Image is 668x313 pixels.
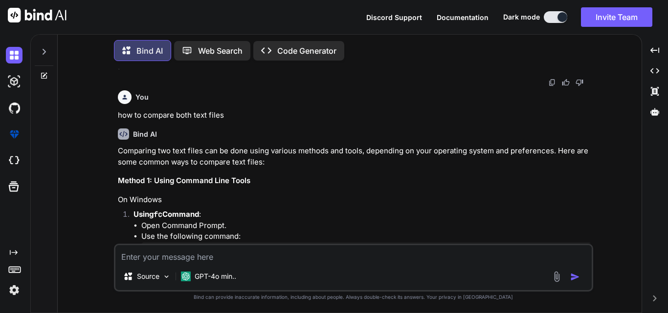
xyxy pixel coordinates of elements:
[118,194,591,206] h4: On Windows
[118,146,591,167] p: Comparing two text files can be done using various methods and tools, depending on your operating...
[6,100,22,116] img: githubDark
[198,45,243,57] p: Web Search
[366,12,422,22] button: Discord Support
[277,45,336,57] p: Code Generator
[114,293,593,301] p: Bind can provide inaccurate information, including about people. Always double-check its answers....
[366,13,422,21] span: Discord Support
[6,47,22,63] img: darkChat
[126,209,591,295] li: :
[118,175,591,187] h3: Method 1: Using Command Line Tools
[137,271,159,281] p: Source
[162,272,171,281] img: Pick Models
[118,110,591,121] p: how to compare both text files
[548,79,556,86] img: copy
[154,209,162,219] code: fc
[195,271,236,281] p: GPT-4o min..
[581,7,652,27] button: Invite Team
[437,12,489,22] button: Documentation
[134,209,199,219] strong: Using Command
[8,8,67,22] img: Bind AI
[503,12,540,22] span: Dark mode
[551,271,562,282] img: attachment
[136,45,163,57] p: Bind AI
[181,271,191,281] img: GPT-4o mini
[576,79,583,86] img: dislike
[141,231,591,284] li: Use the following command:
[6,282,22,298] img: settings
[562,79,570,86] img: like
[6,73,22,90] img: darkAi-studio
[141,220,591,231] li: Open Command Prompt.
[437,13,489,21] span: Documentation
[6,152,22,169] img: cloudideIcon
[570,272,580,282] img: icon
[135,92,149,102] h6: You
[133,129,157,139] h6: Bind AI
[6,126,22,143] img: premium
